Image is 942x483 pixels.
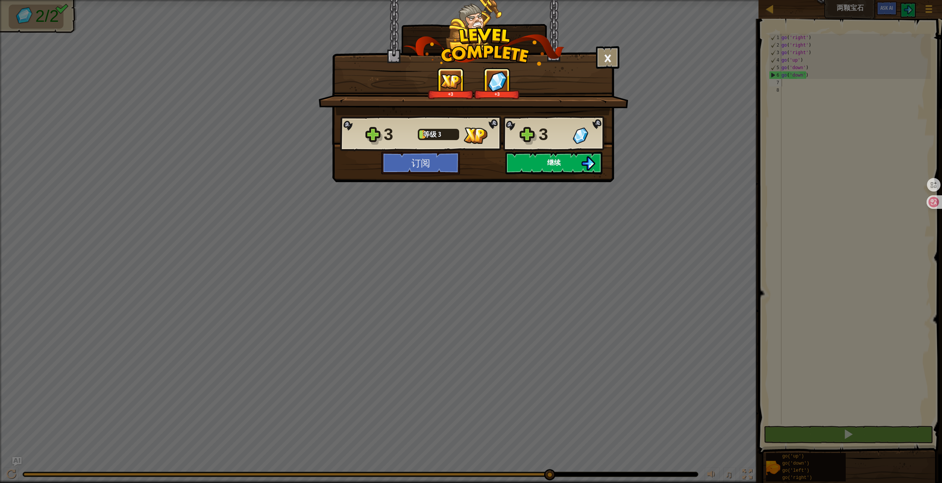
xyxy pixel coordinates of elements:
img: 获得经验 [440,74,461,89]
span: 3 [438,130,441,139]
div: +3 [476,91,518,97]
div: 3 [384,122,413,146]
img: 获得经验 [464,127,487,144]
button: × [596,46,619,69]
div: 3 [539,122,568,146]
button: 继续 [505,152,602,174]
img: 继续 [581,156,595,171]
img: 获得宝石 [573,127,588,144]
img: level_complete.png [403,28,564,66]
button: 订阅 [381,152,460,174]
span: 继续 [547,158,561,167]
div: +3 [429,91,472,97]
img: 获得宝石 [488,71,507,92]
span: 等级 [423,130,438,139]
